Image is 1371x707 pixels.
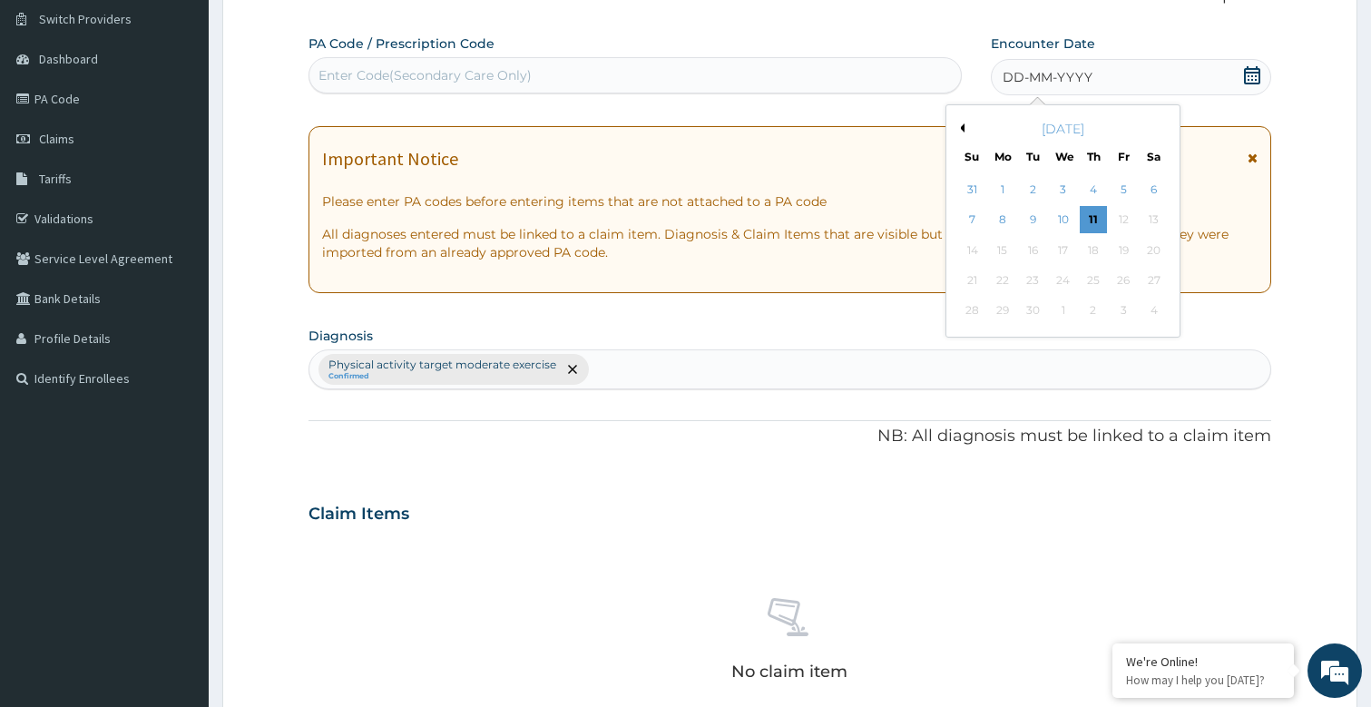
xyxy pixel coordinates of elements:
div: Not available Thursday, September 25th, 2025 [1080,267,1107,294]
div: We [1055,149,1071,164]
div: Enter Code(Secondary Care Only) [318,66,532,84]
div: Choose Monday, September 1st, 2025 [989,176,1016,203]
div: Choose Tuesday, September 2nd, 2025 [1020,176,1047,203]
div: Not available Thursday, October 2nd, 2025 [1080,298,1107,325]
div: Not available Saturday, September 20th, 2025 [1141,237,1168,264]
div: Choose Tuesday, September 9th, 2025 [1020,207,1047,234]
div: Not available Tuesday, September 16th, 2025 [1020,237,1047,264]
div: [DATE] [954,120,1172,138]
span: We're online! [105,229,250,412]
div: Not available Saturday, October 4th, 2025 [1141,298,1168,325]
div: Not available Saturday, September 13th, 2025 [1141,207,1168,234]
div: Not available Wednesday, October 1st, 2025 [1050,298,1077,325]
h1: Important Notice [322,149,458,169]
p: NB: All diagnosis must be linked to a claim item [308,425,1272,448]
div: Not available Tuesday, September 30th, 2025 [1020,298,1047,325]
div: Chat with us now [94,102,305,125]
div: Choose Friday, September 5th, 2025 [1111,176,1138,203]
p: All diagnoses entered must be linked to a claim item. Diagnosis & Claim Items that are visible bu... [322,225,1258,261]
div: Choose Saturday, September 6th, 2025 [1141,176,1168,203]
div: Choose Monday, September 8th, 2025 [989,207,1016,234]
div: Not available Tuesday, September 23rd, 2025 [1020,267,1047,294]
h3: Claim Items [308,505,409,525]
span: DD-MM-YYYY [1003,68,1092,86]
div: Not available Friday, September 26th, 2025 [1111,267,1138,294]
div: Fr [1116,149,1131,164]
textarea: Type your message and hit 'Enter' [9,496,346,559]
div: Su [965,149,980,164]
div: Not available Friday, September 12th, 2025 [1111,207,1138,234]
div: Th [1086,149,1102,164]
div: Not available Monday, September 22nd, 2025 [989,267,1016,294]
p: No claim item [731,663,847,681]
div: Not available Friday, September 19th, 2025 [1111,237,1138,264]
div: Choose Wednesday, September 10th, 2025 [1050,207,1077,234]
div: Choose Thursday, September 11th, 2025 [1080,207,1107,234]
span: Switch Providers [39,11,132,27]
div: Tu [1025,149,1041,164]
div: Choose Thursday, September 4th, 2025 [1080,176,1107,203]
img: d_794563401_company_1708531726252_794563401 [34,91,73,136]
label: Diagnosis [308,327,373,345]
p: How may I help you today? [1126,673,1280,688]
div: Not available Sunday, September 28th, 2025 [959,298,986,325]
span: Tariffs [39,171,72,187]
div: We're Online! [1126,653,1280,670]
div: Not available Thursday, September 18th, 2025 [1080,237,1107,264]
label: Encounter Date [991,34,1095,53]
button: Previous Month [955,123,965,133]
div: Choose Sunday, September 7th, 2025 [959,207,986,234]
div: Not available Wednesday, September 24th, 2025 [1050,267,1077,294]
div: Minimize live chat window [298,9,341,53]
div: Choose Sunday, August 31st, 2025 [959,176,986,203]
div: Not available Monday, September 29th, 2025 [989,298,1016,325]
div: month 2025-09 [957,175,1169,327]
div: Mo [995,149,1011,164]
span: Dashboard [39,51,98,67]
div: Not available Monday, September 15th, 2025 [989,237,1016,264]
label: PA Code / Prescription Code [308,34,495,53]
div: Not available Sunday, September 21st, 2025 [959,267,986,294]
p: Please enter PA codes before entering items that are not attached to a PA code [322,192,1258,211]
div: Sa [1147,149,1162,164]
div: Not available Sunday, September 14th, 2025 [959,237,986,264]
div: Not available Friday, October 3rd, 2025 [1111,298,1138,325]
div: Not available Wednesday, September 17th, 2025 [1050,237,1077,264]
div: Not available Saturday, September 27th, 2025 [1141,267,1168,294]
span: Claims [39,131,74,147]
div: Choose Wednesday, September 3rd, 2025 [1050,176,1077,203]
